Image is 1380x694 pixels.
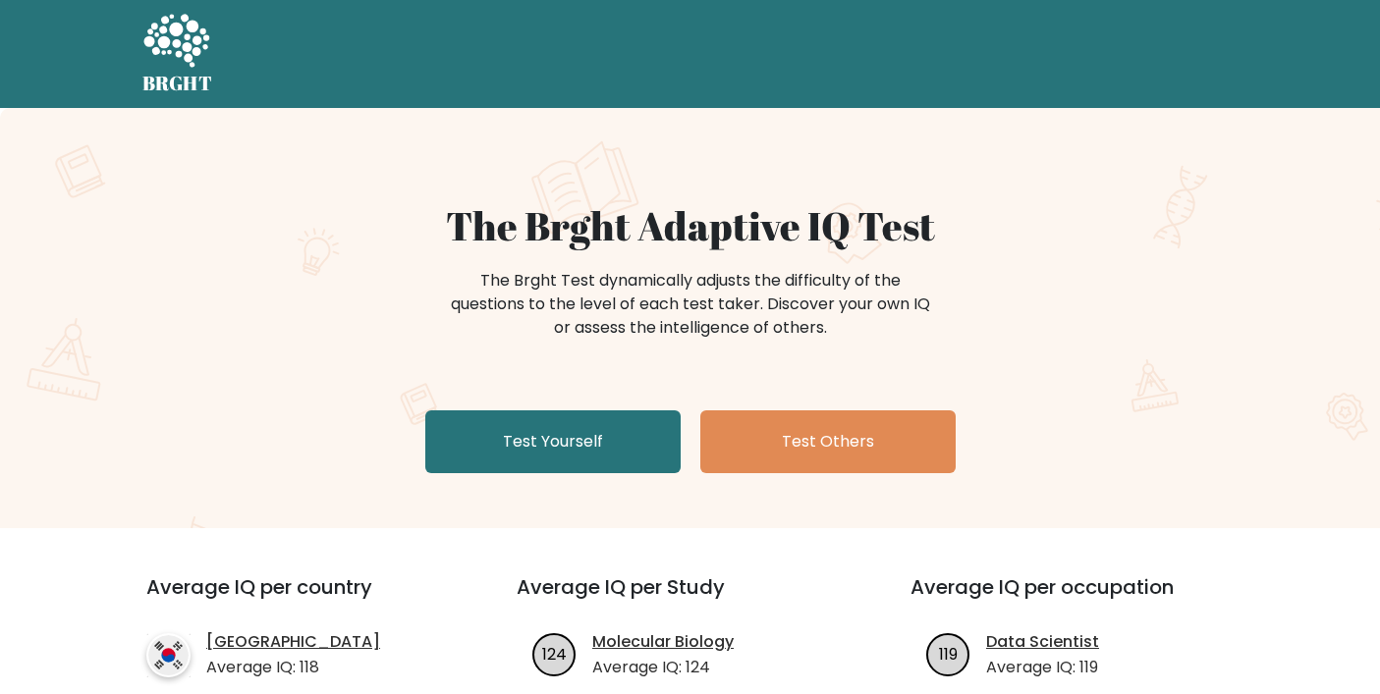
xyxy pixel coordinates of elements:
text: 124 [542,642,567,665]
p: Average IQ: 119 [986,656,1099,679]
h3: Average IQ per Study [517,575,863,622]
h3: Average IQ per occupation [911,575,1257,622]
a: Test Yourself [425,410,681,473]
a: [GEOGRAPHIC_DATA] [206,630,380,654]
a: Test Others [700,410,956,473]
text: 119 [939,642,958,665]
h3: Average IQ per country [146,575,446,622]
p: Average IQ: 118 [206,656,380,679]
a: BRGHT [142,8,213,100]
h1: The Brght Adaptive IQ Test [211,202,1170,249]
a: Data Scientist [986,630,1099,654]
h5: BRGHT [142,72,213,95]
div: The Brght Test dynamically adjusts the difficulty of the questions to the level of each test take... [445,269,936,340]
img: country [146,633,191,677]
p: Average IQ: 124 [592,656,734,679]
a: Molecular Biology [592,630,734,654]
